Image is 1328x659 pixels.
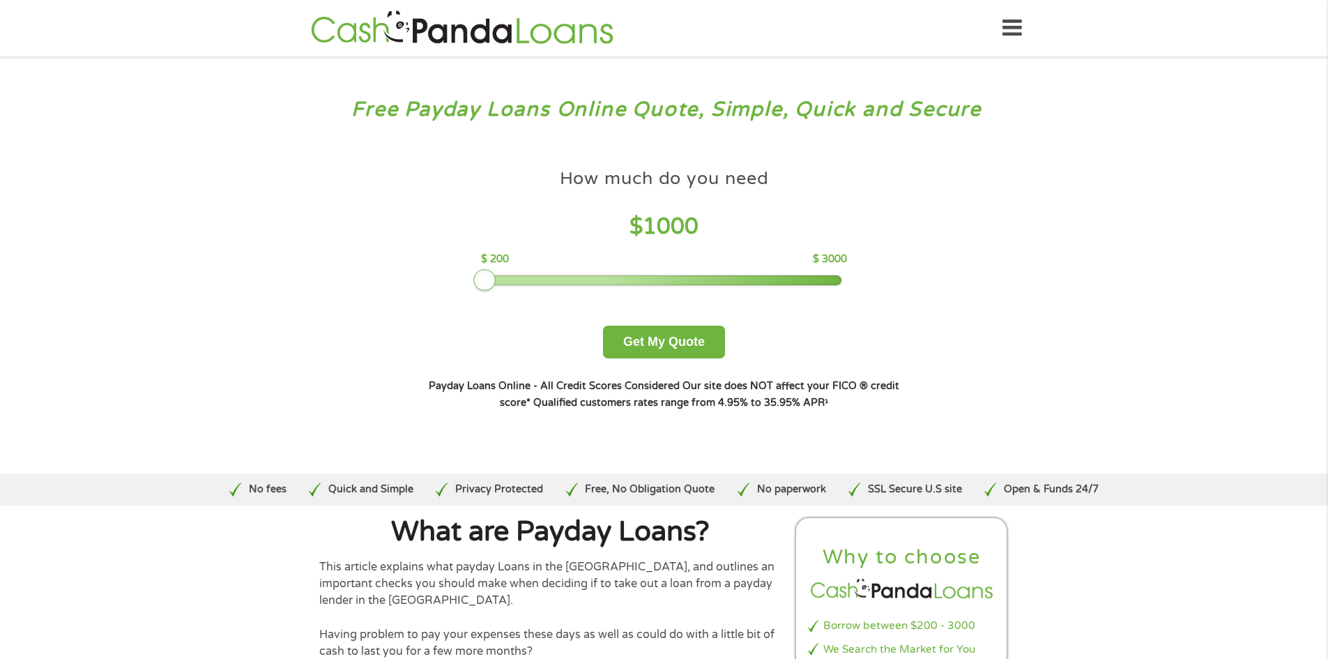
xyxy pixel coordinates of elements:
p: No paperwork [757,482,826,497]
strong: Payday Loans Online - All Credit Scores Considered [429,380,680,392]
h2: Why to choose [808,545,996,570]
span: 1000 [643,213,699,240]
button: Get My Quote [603,326,725,358]
strong: Qualified customers rates range from 4.95% to 35.95% APR¹ [533,397,828,409]
p: This article explains what payday Loans in the [GEOGRAPHIC_DATA], and outlines an important check... [319,559,782,609]
p: Privacy Protected [455,482,543,497]
p: Open & Funds 24/7 [1004,482,1099,497]
strong: Our site does NOT affect your FICO ® credit score* [500,380,899,409]
h4: How much do you need [560,167,769,190]
p: Free, No Obligation Quote [585,482,715,497]
p: Quick and Simple [328,482,413,497]
p: No fees [249,482,287,497]
p: SSL Secure U.S site [868,482,962,497]
li: We Search the Market for You [808,642,996,658]
p: $ 3000 [813,252,847,267]
li: Borrow between $200 - 3000 [808,618,996,634]
h3: Free Payday Loans Online Quote, Simple, Quick and Secure [40,97,1288,123]
h1: What are Payday Loans? [319,518,782,546]
p: $ 200 [481,252,509,267]
h4: $ [481,213,847,241]
img: GetLoanNow Logo [307,8,618,48]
